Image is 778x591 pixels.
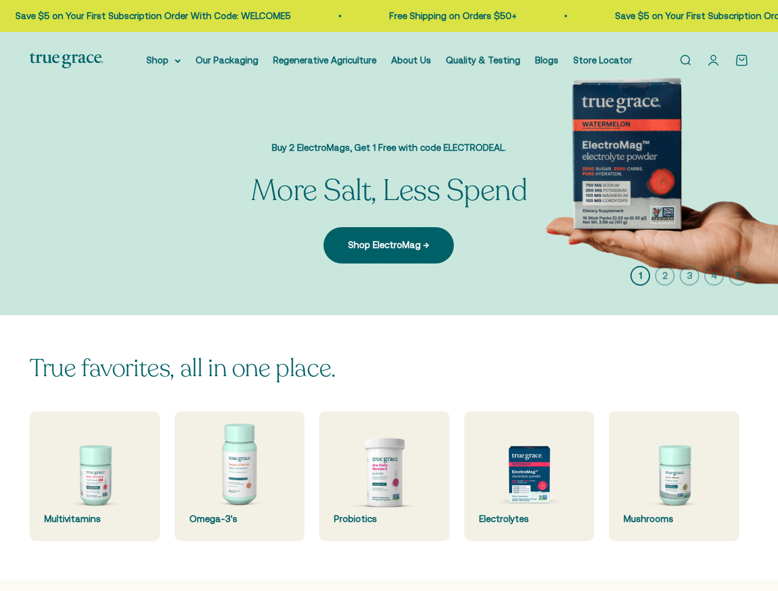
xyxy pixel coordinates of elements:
[273,55,376,65] a: Regenerative Agriculture
[446,55,520,65] a: Quality & Testing
[655,266,675,286] button: 2
[391,55,431,65] a: About Us
[324,227,454,263] a: Shop ElectroMag →
[175,411,305,542] a: Omega-3's
[609,411,739,542] a: Mushrooms
[14,9,289,23] p: Save $5 on Your First Subscription Order With Code: WELCOME5
[251,171,528,211] split-lines: More Salt, Less Spend
[479,512,580,526] div: Electrolytes
[319,411,450,542] a: Probiotics
[624,512,724,526] div: Mushrooms
[196,55,258,65] a: Our Packaging
[573,55,632,65] a: Store Locator
[44,512,145,526] div: Multivitamins
[387,10,515,21] a: Free Shipping on Orders $50+
[729,266,748,286] button: 5
[334,512,435,526] div: Probiotics
[189,512,290,526] div: Omega-3's
[535,55,558,65] a: Blogs
[30,411,160,542] a: Multivitamins
[704,266,724,286] button: 4
[464,411,595,542] a: Electrolytes
[680,266,699,286] button: 3
[630,266,650,286] button: 1
[251,140,528,155] p: Buy 2 ElectroMags, Get 1 Free with code ELECTRODEAL.
[146,53,181,68] summary: Shop
[30,352,336,385] split-lines: True favorites, all in one place.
